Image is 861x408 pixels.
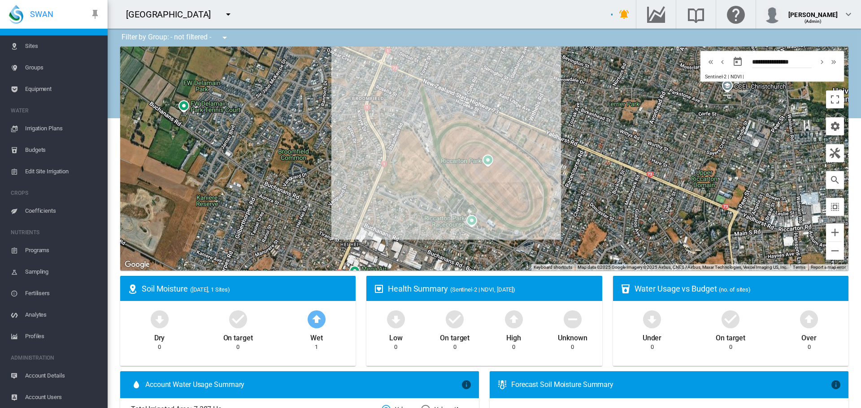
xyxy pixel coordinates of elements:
[142,283,348,294] div: Soil Moisture
[25,326,100,347] span: Profiles
[25,365,100,387] span: Account Details
[11,186,100,200] span: CROPS
[25,57,100,78] span: Groups
[558,330,587,343] div: Unknown
[826,242,844,260] button: Zoom out
[843,9,854,20] md-icon: icon-chevron-down
[11,351,100,365] span: ADMINISTRATION
[830,175,840,185] md-icon: icon-magnify
[763,5,781,23] img: profile.jpg
[717,56,727,67] md-icon: icon-chevron-left
[534,264,572,271] button: Keyboard shortcuts
[25,304,100,326] span: Analytes
[788,7,838,16] div: [PERSON_NAME]
[149,308,170,330] md-icon: icon-arrow-down-bold-circle
[90,9,100,20] md-icon: icon-pin
[11,225,100,240] span: NUTRIENTS
[9,5,23,24] img: SWAN-Landscape-Logo-Colour-drop.png
[706,56,716,67] md-icon: icon-chevron-double-left
[804,19,822,24] span: (Admin)
[811,265,846,270] a: Report a map error
[236,343,239,351] div: 0
[394,343,397,351] div: 0
[801,330,817,343] div: Over
[450,286,515,293] span: (Sentinel-2 | NDVI, [DATE])
[388,283,595,294] div: Health Summary
[651,343,654,351] div: 0
[719,286,751,293] span: (no. of sites)
[725,9,747,20] md-icon: Click here for help
[571,343,574,351] div: 0
[11,103,100,118] span: WATER
[315,343,318,351] div: 1
[374,283,384,294] md-icon: icon-heart-box-outline
[25,139,100,161] span: Budgets
[122,259,152,271] img: Google
[122,259,152,271] a: Open this area in Google Maps (opens a new window)
[158,343,161,351] div: 0
[743,74,744,80] span: |
[729,343,732,351] div: 0
[635,283,841,294] div: Water Usage vs Budget
[25,240,100,261] span: Programs
[145,380,461,390] span: Account Water Usage Summary
[826,171,844,189] button: icon-magnify
[190,286,230,293] span: ([DATE], 1 Sites)
[578,265,787,270] span: Map data ©2025 Google Imagery ©2025 Airbus, CNES / Airbus, Maxar Technologies, Vexcel Imaging US,...
[219,32,230,43] md-icon: icon-menu-down
[512,343,515,351] div: 0
[620,283,631,294] md-icon: icon-cup-water
[816,56,828,67] button: icon-chevron-right
[830,121,840,132] md-icon: icon-cog
[826,90,844,108] button: Toggle fullscreen view
[310,330,323,343] div: Wet
[828,56,839,67] button: icon-chevron-double-right
[830,202,840,212] md-icon: icon-select-all
[826,223,844,241] button: Zoom in
[385,308,407,330] md-icon: icon-arrow-down-bold-circle
[511,380,831,390] div: Forecast Soil Moisture Summary
[389,330,403,343] div: Low
[216,29,234,47] button: icon-menu-down
[831,379,841,390] md-icon: icon-information
[306,308,327,330] md-icon: icon-arrow-up-bold-circle
[497,379,508,390] md-icon: icon-thermometer-lines
[826,117,844,135] button: icon-cog
[720,308,741,330] md-icon: icon-checkbox-marked-circle
[30,9,53,20] span: SWAN
[25,161,100,182] span: Edit Site Irrigation
[219,5,237,23] button: icon-menu-down
[817,56,827,67] md-icon: icon-chevron-right
[562,308,583,330] md-icon: icon-minus-circle
[506,330,521,343] div: High
[461,379,472,390] md-icon: icon-information
[25,118,100,139] span: Irrigation Plans
[716,330,745,343] div: On target
[223,9,234,20] md-icon: icon-menu-down
[25,261,100,283] span: Sampling
[643,330,662,343] div: Under
[440,330,470,343] div: On target
[25,35,100,57] span: Sites
[798,308,820,330] md-icon: icon-arrow-up-bold-circle
[793,265,805,270] a: Terms
[25,283,100,304] span: Fertilisers
[729,53,747,71] button: md-calendar
[126,8,219,21] div: [GEOGRAPHIC_DATA]
[127,283,138,294] md-icon: icon-map-marker-radius
[645,9,667,20] md-icon: Go to the Data Hub
[444,308,465,330] md-icon: icon-checkbox-marked-circle
[705,56,717,67] button: icon-chevron-double-left
[25,78,100,100] span: Equipment
[615,5,633,23] button: icon-bell-ring
[131,379,142,390] md-icon: icon-water
[619,9,630,20] md-icon: icon-bell-ring
[227,308,249,330] md-icon: icon-checkbox-marked-circle
[25,200,100,222] span: Coefficients
[115,29,236,47] div: Filter by Group: - not filtered -
[685,9,707,20] md-icon: Search the knowledge base
[705,74,741,80] span: Sentinel-2 | NDVI
[808,343,811,351] div: 0
[717,56,728,67] button: icon-chevron-left
[154,330,165,343] div: Dry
